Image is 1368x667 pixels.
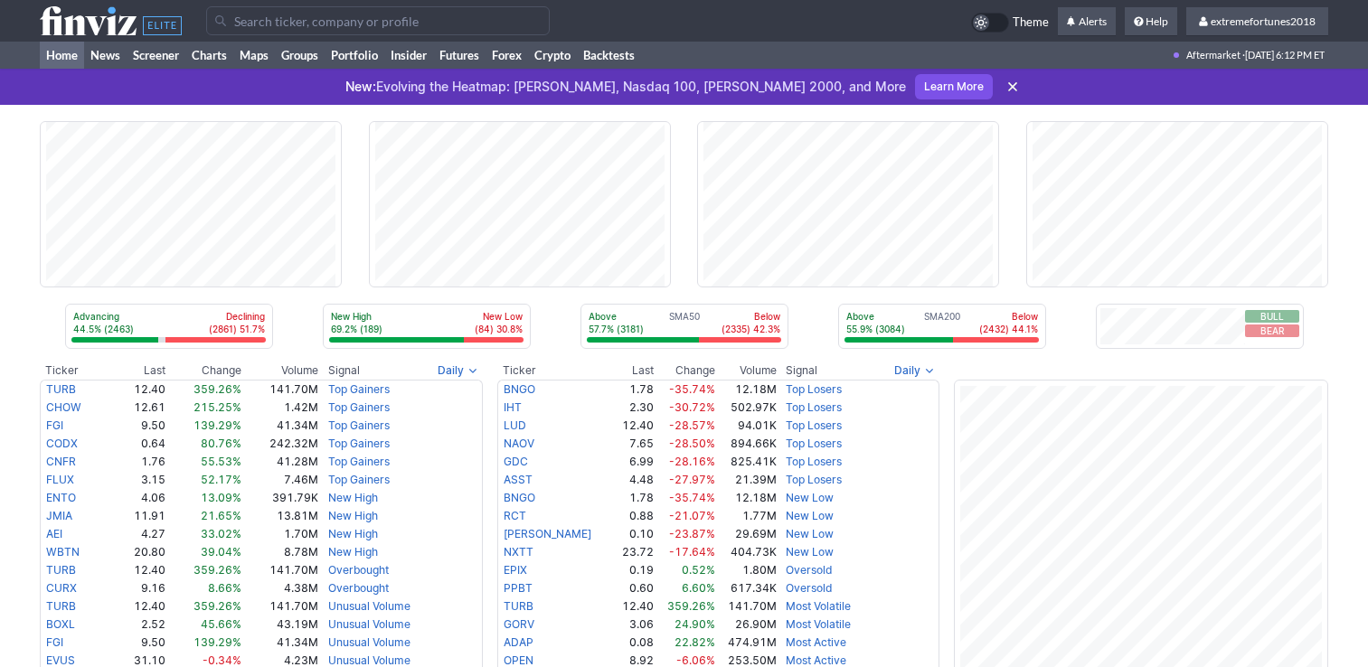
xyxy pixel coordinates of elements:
[193,382,241,396] span: 359.26%
[669,527,715,540] span: -23.87%
[475,323,523,335] p: (84) 30.8%
[242,561,319,579] td: 141.70M
[786,418,842,432] a: Top Losers
[203,653,241,667] span: -0.34%
[185,42,233,69] a: Charts
[328,455,390,468] a: Top Gainers
[669,400,715,414] span: -30.72%
[105,543,167,561] td: 20.80
[201,509,241,522] span: 21.65%
[46,437,78,450] a: CODX
[105,471,167,489] td: 3.15
[844,310,1040,337] div: SMA200
[105,507,167,525] td: 11.91
[786,363,817,378] span: Signal
[669,382,715,396] span: -35.74%
[201,617,241,631] span: 45.66%
[46,653,75,667] a: EVUS
[613,362,654,380] th: Last
[716,489,778,507] td: 12.18M
[325,42,384,69] a: Portfolio
[587,310,782,337] div: SMA50
[504,527,591,540] a: [PERSON_NAME]
[105,435,167,453] td: 0.64
[384,42,433,69] a: Insider
[669,545,715,559] span: -17.64%
[46,473,74,486] a: FLUX
[1245,310,1299,323] button: Bull
[577,42,641,69] a: Backtests
[1186,7,1328,36] a: extremefortunes2018
[233,42,275,69] a: Maps
[613,525,654,543] td: 0.10
[675,635,715,649] span: 22.82%
[786,437,842,450] a: Top Losers
[242,453,319,471] td: 41.28M
[486,42,528,69] a: Forex
[209,310,265,323] p: Declining
[46,599,76,613] a: TURB
[242,634,319,652] td: 41.34M
[328,527,378,540] a: New High
[504,491,535,504] a: BNGO
[716,471,778,489] td: 21.39M
[669,418,715,432] span: -28.57%
[328,509,378,522] a: New High
[242,525,319,543] td: 1.70M
[613,399,654,417] td: 2.30
[786,527,834,540] a: New Low
[46,400,81,414] a: CHOW
[328,581,389,595] a: Overbought
[201,527,241,540] span: 33.02%
[894,362,920,380] span: Daily
[504,509,526,522] a: RCT
[242,579,319,597] td: 4.38M
[1125,7,1177,36] a: Help
[786,599,851,613] a: Most Volatile
[433,362,483,380] button: Signals interval
[528,42,577,69] a: Crypto
[716,543,778,561] td: 404.73K
[890,362,939,380] button: Signals interval
[716,615,778,634] td: 26.90M
[1211,14,1316,28] span: extremefortunes2018
[242,399,319,417] td: 1.42M
[105,634,167,652] td: 9.50
[46,635,63,649] a: FGI
[716,362,778,380] th: Volume
[589,323,644,335] p: 57.7% (3181)
[328,599,410,613] a: Unusual Volume
[504,635,533,649] a: ADAP
[331,323,382,335] p: 69.2% (189)
[328,491,378,504] a: New High
[46,545,80,559] a: WBTN
[105,380,167,399] td: 12.40
[331,310,382,323] p: New High
[105,362,167,380] th: Last
[504,382,535,396] a: BNGO
[669,473,715,486] span: -27.97%
[105,525,167,543] td: 4.27
[46,418,63,432] a: FGI
[504,437,534,450] a: NAOV
[682,563,715,577] span: 0.52%
[716,561,778,579] td: 1.80M
[201,455,241,468] span: 55.53%
[497,362,614,380] th: Ticker
[328,545,378,559] a: New High
[613,471,654,489] td: 4.48
[504,400,522,414] a: IHT
[504,581,533,595] a: PPBT
[613,634,654,652] td: 0.08
[669,509,715,522] span: -21.07%
[682,581,715,595] span: 6.60%
[1245,324,1299,337] button: Bear
[328,617,410,631] a: Unusual Volume
[675,617,715,631] span: 24.90%
[242,380,319,399] td: 141.70M
[669,455,715,468] span: -28.16%
[786,382,842,396] a: Top Losers
[667,599,715,613] span: 359.26%
[105,561,167,579] td: 12.40
[716,453,778,471] td: 825.41K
